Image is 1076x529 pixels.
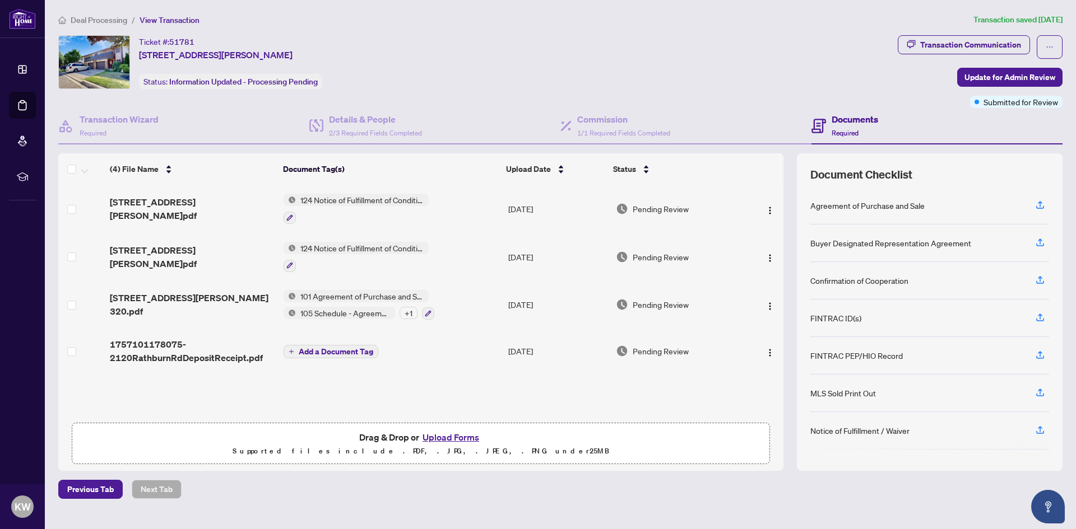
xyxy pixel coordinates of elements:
[139,35,194,48] div: Ticket #:
[284,307,296,319] img: Status Icon
[964,68,1055,86] span: Update for Admin Review
[400,307,418,319] div: + 1
[67,480,114,498] span: Previous Tab
[898,35,1030,54] button: Transaction Communication
[984,96,1058,108] span: Submitted for Review
[296,290,429,302] span: 101 Agreement of Purchase and Sale - Condominium Resale
[284,344,378,358] button: Add a Document Tag
[9,8,36,29] img: logo
[616,345,628,357] img: Document Status
[284,194,429,224] button: Status Icon124 Notice of Fulfillment of Condition(s) - Agreement of Purchase and Sale
[766,254,774,263] img: Logo
[761,296,779,313] button: Logo
[329,113,422,126] h4: Details & People
[139,48,293,62] span: [STREET_ADDRESS][PERSON_NAME]
[810,199,925,212] div: Agreement of Purchase and Sale
[289,349,294,354] span: plus
[832,129,859,137] span: Required
[299,348,373,355] span: Add a Document Tag
[284,194,296,206] img: Status Icon
[110,291,275,318] span: [STREET_ADDRESS][PERSON_NAME] 320.pdf
[506,163,551,175] span: Upload Date
[419,430,483,444] button: Upload Forms
[761,342,779,360] button: Logo
[359,430,483,444] span: Drag & Drop or
[616,203,628,215] img: Document Status
[616,298,628,311] img: Document Status
[920,36,1021,54] div: Transaction Communication
[504,329,611,373] td: [DATE]
[1046,43,1054,51] span: ellipsis
[169,37,194,47] span: 51781
[284,290,434,320] button: Status Icon101 Agreement of Purchase and Sale - Condominium ResaleStatus Icon105 Schedule - Agree...
[633,298,689,311] span: Pending Review
[504,281,611,329] td: [DATE]
[296,194,429,206] span: 124 Notice of Fulfillment of Condition(s) - Agreement of Purchase and Sale
[58,480,123,499] button: Previous Tab
[502,153,609,185] th: Upload Date
[58,16,66,24] span: home
[110,244,275,270] span: [STREET_ADDRESS][PERSON_NAME]pdf
[140,15,200,25] span: View Transaction
[1031,490,1065,523] button: Open asap
[72,423,769,465] span: Drag & Drop orUpload FormsSupported files include .PDF, .JPG, .JPEG, .PNG under25MB
[110,338,275,364] span: 1757101178075-2120RathburnRdDepositReceipt.pdf
[577,113,670,126] h4: Commission
[761,248,779,266] button: Logo
[105,153,278,185] th: (4) File Name
[810,274,908,287] div: Confirmation of Cooperation
[169,77,318,87] span: Information Updated - Processing Pending
[110,163,159,175] span: (4) File Name
[15,499,31,514] span: KW
[59,36,129,88] img: IMG-W12310313_1.jpg
[633,251,689,263] span: Pending Review
[132,13,135,26] li: /
[504,233,611,281] td: [DATE]
[810,167,912,182] span: Document Checklist
[284,290,296,302] img: Status Icon
[329,129,422,137] span: 2/3 Required Fields Completed
[80,129,106,137] span: Required
[139,74,322,89] div: Status:
[766,348,774,357] img: Logo
[609,153,742,185] th: Status
[832,113,878,126] h4: Documents
[973,13,1063,26] article: Transaction saved [DATE]
[577,129,670,137] span: 1/1 Required Fields Completed
[613,163,636,175] span: Status
[504,185,611,233] td: [DATE]
[810,312,861,324] div: FINTRAC ID(s)
[296,307,395,319] span: 105 Schedule - Agreement of Purchase and Sale
[766,206,774,215] img: Logo
[284,242,429,272] button: Status Icon124 Notice of Fulfillment of Condition(s) - Agreement of Purchase and Sale
[810,349,903,362] div: FINTRAC PEP/HIO Record
[71,15,127,25] span: Deal Processing
[766,302,774,311] img: Logo
[80,113,159,126] h4: Transaction Wizard
[132,480,182,499] button: Next Tab
[110,195,275,222] span: [STREET_ADDRESS][PERSON_NAME]pdf
[810,237,971,249] div: Buyer Designated Representation Agreement
[296,242,429,254] span: 124 Notice of Fulfillment of Condition(s) - Agreement of Purchase and Sale
[810,387,876,399] div: MLS Sold Print Out
[957,68,1063,87] button: Update for Admin Review
[616,251,628,263] img: Document Status
[279,153,502,185] th: Document Tag(s)
[284,345,378,358] button: Add a Document Tag
[284,242,296,254] img: Status Icon
[633,345,689,357] span: Pending Review
[761,200,779,218] button: Logo
[810,424,910,437] div: Notice of Fulfillment / Waiver
[633,203,689,215] span: Pending Review
[79,444,763,458] p: Supported files include .PDF, .JPG, .JPEG, .PNG under 25 MB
